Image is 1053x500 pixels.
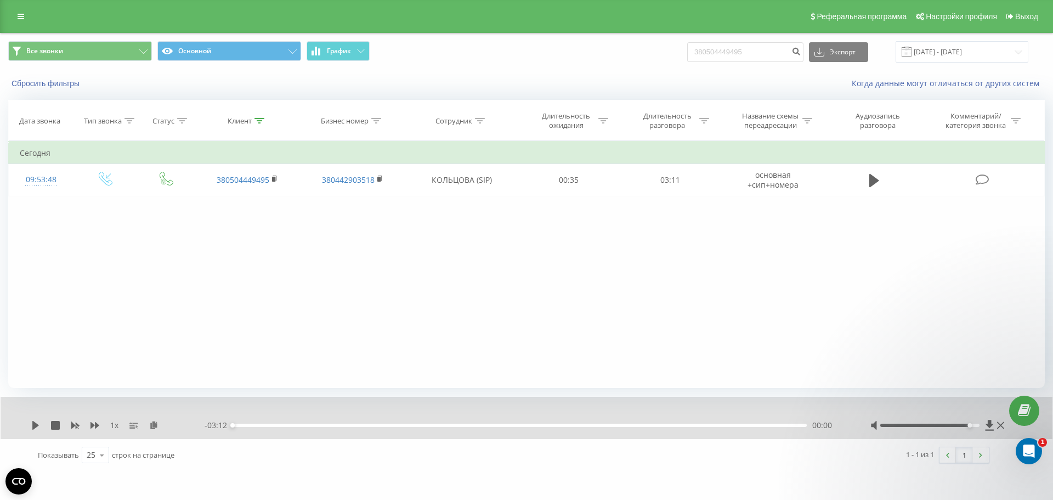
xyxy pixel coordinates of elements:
[817,12,907,21] span: Реферальная программа
[944,111,1008,130] div: Комментарий/категория звонка
[87,450,95,460] div: 25
[405,164,518,196] td: КОЛЬЦОВА (SIP)
[1016,438,1042,464] iframe: Intercom live chat
[19,116,60,126] div: Дата звонка
[327,47,351,55] span: График
[721,164,826,196] td: основная +сип+номера
[435,116,472,126] div: Сотрудник
[205,420,233,431] span: - 03:12
[741,111,800,130] div: Название схемы переадресации
[38,450,79,460] span: Показывать
[809,42,868,62] button: Экспорт
[110,420,118,431] span: 1 x
[157,41,301,61] button: Основной
[8,41,152,61] button: Все звонки
[619,164,720,196] td: 03:11
[217,175,269,185] a: 380504449495
[537,111,596,130] div: Длительность ожидания
[307,41,370,61] button: График
[112,450,174,460] span: строк на странице
[518,164,619,196] td: 00:35
[926,12,997,21] span: Настройки профиля
[228,116,252,126] div: Клиент
[812,420,832,431] span: 00:00
[1015,12,1038,21] span: Выход
[321,116,369,126] div: Бизнес номер
[687,42,803,62] input: Поиск по номеру
[9,142,1045,164] td: Сегодня
[967,423,972,428] div: Accessibility label
[84,116,122,126] div: Тип звонка
[842,111,914,130] div: Аудиозапись разговора
[638,111,697,130] div: Длительность разговора
[1038,438,1047,447] span: 1
[322,175,375,185] a: 380442903518
[20,169,63,190] div: 09:53:48
[8,78,85,88] button: Сбросить фильтры
[26,47,63,55] span: Все звонки
[956,447,972,463] a: 1
[152,116,174,126] div: Статус
[906,449,934,460] div: 1 - 1 из 1
[852,78,1045,88] a: Когда данные могут отличаться от других систем
[230,423,235,428] div: Accessibility label
[5,468,32,495] button: Open CMP widget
